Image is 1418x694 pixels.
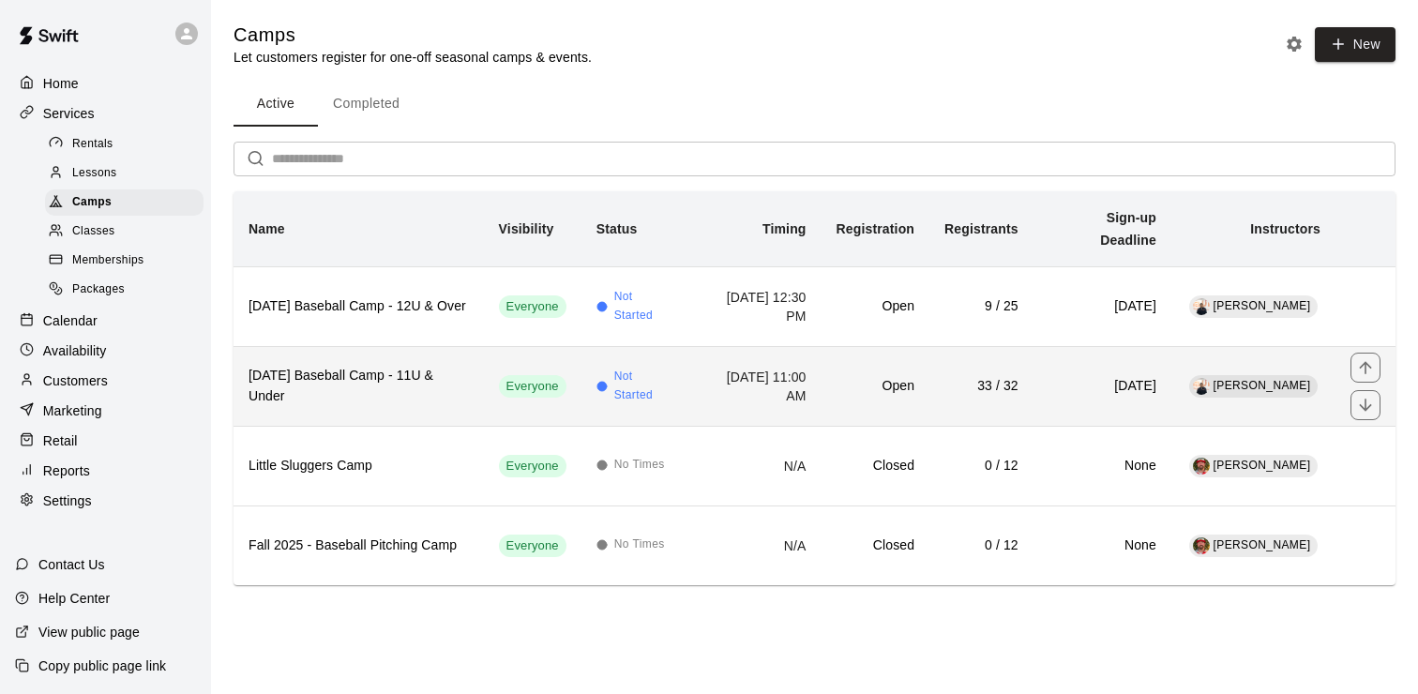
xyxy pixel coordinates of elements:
div: This service is visible to all of your customers [499,375,566,398]
div: Memberships [45,248,204,274]
span: Everyone [499,298,566,316]
span: Not Started [614,368,675,405]
td: N/A [689,505,821,585]
td: [DATE] 11:00 AM [689,346,821,426]
a: Availability [15,337,196,365]
h6: 9 / 25 [944,296,1018,317]
b: Visibility [499,221,554,236]
a: Memberships [45,247,211,276]
td: [DATE] 12:30 PM [689,266,821,346]
img: Dom Denicola [1193,378,1210,395]
table: simple table [234,191,1395,585]
b: Status [596,221,638,236]
a: Customers [15,367,196,395]
button: New [1315,27,1395,62]
h6: Closed [837,536,914,556]
h6: 0 / 12 [944,456,1018,476]
h6: [DATE] Baseball Camp - 11U & Under [249,366,469,407]
p: Services [43,104,95,123]
p: Contact Us [38,555,105,574]
h6: [DATE] [1048,376,1156,397]
a: Rentals [45,129,211,158]
div: Rentals [45,131,204,158]
b: Sign-up Deadline [1100,210,1156,248]
span: Everyone [499,458,566,475]
p: Customers [43,371,108,390]
span: Camps [72,193,112,212]
a: Calendar [15,307,196,335]
p: Let customers register for one-off seasonal camps & events. [234,48,592,67]
b: Registration [837,221,914,236]
span: [PERSON_NAME] [1214,459,1311,472]
img: Dom Denicola [1193,298,1210,315]
a: Packages [45,276,211,305]
button: move item down [1350,390,1380,420]
span: Classes [72,222,114,241]
span: Lessons [72,164,117,183]
div: Packages [45,277,204,303]
h6: None [1048,536,1156,556]
img: Bryan Farrington [1193,537,1210,554]
a: New [1308,36,1395,52]
span: Packages [72,280,125,299]
button: Camp settings [1280,30,1308,58]
b: Name [249,221,285,236]
p: Copy public page link [38,656,166,675]
span: Everyone [499,378,566,396]
a: Home [15,69,196,98]
a: Classes [45,218,211,247]
b: Registrants [944,221,1018,236]
a: Settings [15,487,196,515]
h6: Closed [837,456,914,476]
a: Marketing [15,397,196,425]
p: Settings [43,491,92,510]
span: [PERSON_NAME] [1214,379,1311,392]
button: Completed [318,82,415,127]
p: Help Center [38,589,110,608]
button: Active [234,82,318,127]
span: [PERSON_NAME] [1214,538,1311,551]
p: Retail [43,431,78,450]
h6: [DATE] [1048,296,1156,317]
div: Classes [45,219,204,245]
div: Lessons [45,160,204,187]
p: Reports [43,461,90,480]
b: Timing [762,221,807,236]
h6: 0 / 12 [944,536,1018,556]
span: No Times [614,536,665,554]
div: This service is visible to all of your customers [499,535,566,557]
h6: Open [837,376,914,397]
span: Not Started [614,288,675,325]
a: Services [15,99,196,128]
h5: Camps [234,23,592,48]
h6: Little Sluggers Camp [249,456,469,476]
h6: Open [837,296,914,317]
span: Everyone [499,537,566,555]
h6: Fall 2025 - Baseball Pitching Camp [249,536,469,556]
span: Rentals [72,135,113,154]
a: Lessons [45,158,211,188]
img: Bryan Farrington [1193,458,1210,475]
h6: None [1048,456,1156,476]
a: Reports [15,457,196,485]
p: Home [43,74,79,93]
p: Marketing [43,401,102,420]
a: Camps [45,189,211,218]
a: Retail [15,427,196,455]
b: Instructors [1250,221,1320,236]
span: [PERSON_NAME] [1214,299,1311,312]
span: No Times [614,456,665,475]
p: Calendar [43,311,98,330]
